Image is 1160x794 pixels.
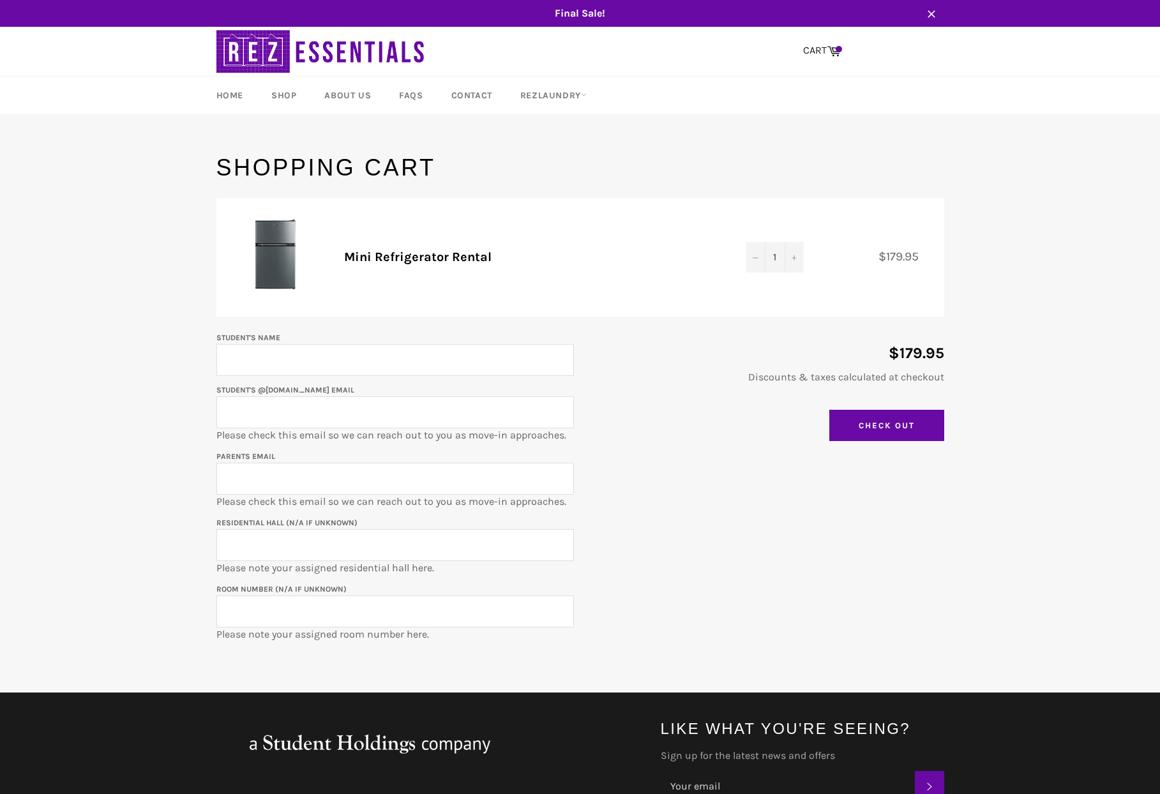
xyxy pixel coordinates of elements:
[216,718,523,769] img: aStudentHoldingsNFPcompany_large.png
[236,217,312,294] img: Mini Refrigerator Rental
[216,27,427,76] img: RezEssentials
[216,518,358,527] label: Residential Hall (N/A if unknown)
[216,333,280,342] label: Student's Name
[661,718,944,739] h4: Like what you're seeing?
[216,382,574,442] p: Please check this email so we can reach out to you as move-in approaches.
[878,249,931,264] span: $179.95
[204,6,957,20] span: Final Sale!
[216,581,574,641] p: Please note your assigned room number here.
[439,77,505,114] a: Contact
[797,38,847,64] a: CART
[216,452,275,461] label: Parents email
[785,242,804,273] button: Increase quantity
[204,77,256,114] a: Home
[216,585,347,594] label: Room Number (N/A if unknown)
[829,410,944,442] input: Check Out
[344,250,492,264] a: Mini Refrigerator Rental
[587,343,944,364] p: $179.95
[216,515,574,575] p: Please note your assigned residential hall here.
[587,370,944,384] p: Discounts & taxes calculated at checkout
[216,152,944,184] h1: Shopping Cart
[386,77,435,114] a: FAQs
[312,77,384,114] a: About Us
[661,749,944,763] label: Sign up for the latest news and offers
[216,386,354,394] label: Student's @[DOMAIN_NAME] email
[508,77,599,114] a: RezLaundry
[259,77,309,114] a: Shop
[746,242,765,273] button: Decrease quantity
[216,449,574,509] p: Please check this email so we can reach out to you as move-in approaches.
